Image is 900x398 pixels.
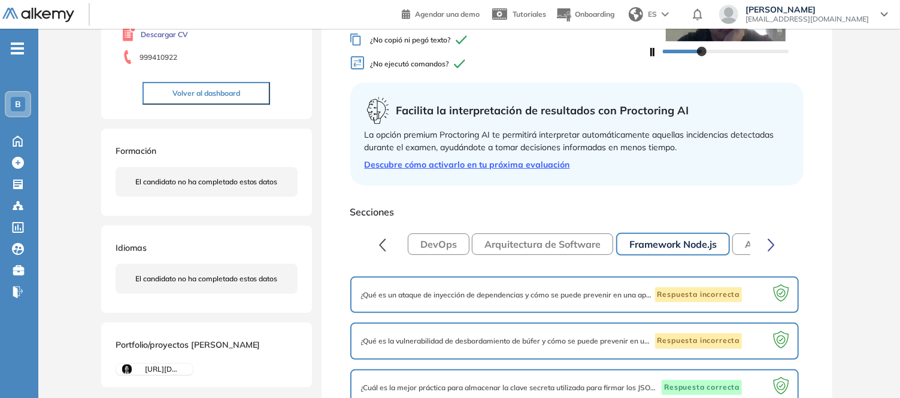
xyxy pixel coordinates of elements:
[365,159,790,171] a: Descubre cómo activarlo en tu próxima evaluación
[655,287,743,303] span: Respuesta incorrecta
[143,82,270,105] button: Volver al dashboard
[11,47,24,50] i: -
[746,5,869,14] span: [PERSON_NAME]
[141,29,188,40] a: Descargar CV
[655,333,743,349] span: Respuesta incorrecta
[575,10,614,19] span: Onboarding
[629,7,643,22] img: world
[662,380,742,396] span: Respuesta correcta
[365,129,790,154] div: La opción premium Proctoring AI te permitirá interpretar automáticamente aquellas incidencias det...
[513,10,546,19] span: Tutoriales
[361,382,660,393] span: ¿Cuál es la mejor práctica para almacenar la clave secreta utilizada para firmar los JSON Web Tok...
[361,336,653,347] span: ¿Qué es la vulnerabilidad de desbordamiento de búfer y cómo se puede prevenir en una aplicación N...
[122,364,132,374] img: LOGO
[396,102,689,119] span: Facilita la interpretación de resultados con Proctoring AI
[662,12,669,17] img: arrow
[116,242,147,253] span: Idiomas
[135,177,278,187] span: El candidato no ha completado estos datos
[140,52,177,63] span: 999410922
[15,99,21,109] span: B
[116,339,260,350] span: Portfolio/proyectos [PERSON_NAME]
[415,10,480,19] span: Agendar una demo
[361,290,653,300] span: ¿Qué es un ataque de inyección de dependencias y cómo se puede prevenir en una aplicación Node.js?
[350,56,649,73] span: ¿No ejecutó comandos?
[2,8,74,23] img: Logo
[145,364,178,375] span: [URL][DOMAIN_NAME]
[616,233,730,256] button: Framework Node.js
[746,14,869,24] span: [EMAIL_ADDRESS][DOMAIN_NAME]
[135,274,278,284] span: El candidato no ha completado estos datos
[472,233,613,255] button: Arquitectura de Software
[402,6,480,20] a: Agendar una demo
[648,9,657,20] span: ES
[350,34,649,46] span: ¿No copió ni pegó texto?
[116,145,156,156] span: Formación
[556,2,614,28] button: Onboarding
[408,233,469,255] button: DevOps
[350,205,804,219] span: Secciones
